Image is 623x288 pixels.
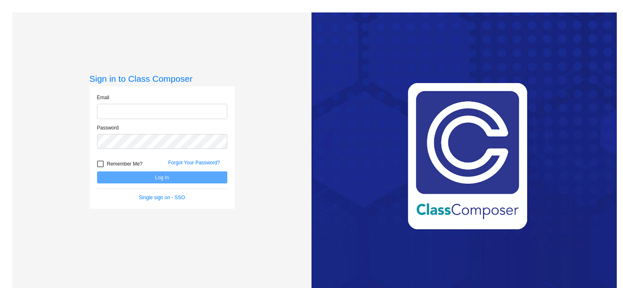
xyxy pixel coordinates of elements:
label: Email [97,94,110,101]
button: Log In [97,171,227,183]
span: Remember Me? [107,159,143,169]
a: Single sign on - SSO [139,195,185,200]
label: Password [97,124,119,132]
a: Forgot Your Password? [168,160,220,166]
h3: Sign in to Class Composer [90,73,235,84]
